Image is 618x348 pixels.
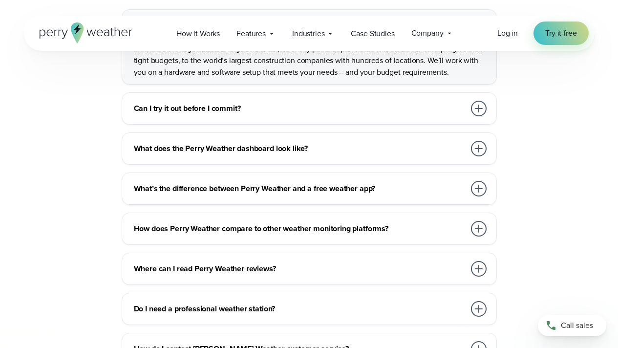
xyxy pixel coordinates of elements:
h3: What’s the difference between Perry Weather and a free weather app? [134,183,465,195]
h3: Can I try it out before I commit? [134,103,465,114]
a: Try it free [533,22,588,45]
span: Industries [292,28,324,40]
span: Company [411,27,444,39]
span: Try it free [545,27,576,39]
h3: What does the Perry Weather dashboard look like? [134,143,465,154]
p: We work with organizations large and small, from city parks departments and school athletic progr... [134,43,489,78]
span: Features [236,28,266,40]
a: Call sales [538,315,606,336]
a: Case Studies [342,23,403,43]
span: Case Studies [351,28,394,40]
h3: Do I need a professional weather station? [134,303,465,315]
a: How it Works [168,23,228,43]
h3: Where can I read Perry Weather reviews? [134,263,465,275]
span: How it Works [176,28,220,40]
h3: How does Perry Weather compare to other weather monitoring platforms? [134,223,465,235]
span: Call sales [561,320,593,331]
a: Log in [497,27,518,39]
